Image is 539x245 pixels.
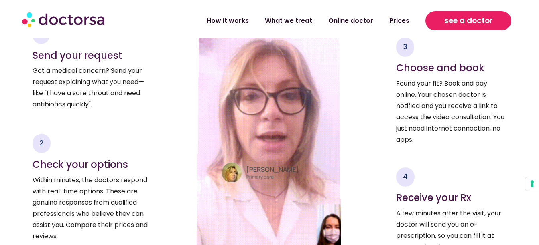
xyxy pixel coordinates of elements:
nav: Menu [144,12,417,30]
a: Online doctor [320,12,381,30]
p: Primary care [246,173,317,181]
p: Found your fit? Book and pay online. Your chosen doctor is notified and you receive a link to acc... [396,78,507,145]
span: see a doctor [444,14,493,27]
a: How it works [199,12,257,30]
p: Within minutes, the doctors respond with real-time options. These are genuine responses from qual... [33,175,151,242]
button: Your consent preferences for tracking technologies [525,177,539,191]
h4: Check your options [33,159,151,171]
a: see a doctor [425,11,511,30]
h4: Choose and book [396,62,507,74]
p: Got a medical concern? Send your request explaining what you need—like "I have a sore throat and ... [33,65,151,110]
span: 3 [403,42,407,52]
span: 1 [40,29,42,39]
a: What we treat [257,12,320,30]
h4: Receive your Rx [396,192,507,204]
a: Prices [381,12,417,30]
h4: [PERSON_NAME] [246,166,317,173]
span: 2 [39,138,44,148]
h4: Send your request [33,50,151,62]
span: 4 [403,171,408,181]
